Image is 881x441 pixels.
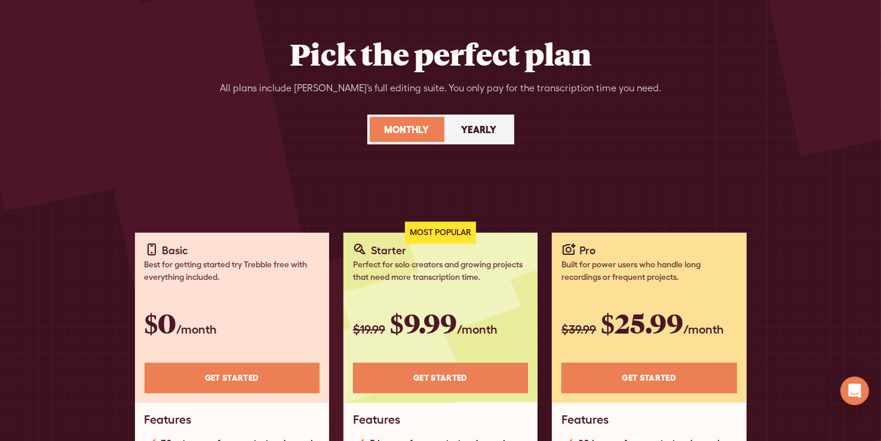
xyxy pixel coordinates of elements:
[145,412,192,427] h1: Features
[447,117,512,142] a: Yearly
[561,258,736,283] div: Built for power users who handle long recordings or frequent projects.
[220,81,661,95] div: All plans include [PERSON_NAME]’s full editing suite. You only pay for the transcription time you...
[561,363,736,393] a: Get STARTED
[579,242,595,258] div: Pro
[353,322,385,336] span: $19.99
[162,242,189,258] div: Basic
[840,377,869,405] div: Open Intercom Messenger
[145,363,320,393] a: Get STARTED
[457,322,498,336] span: /month
[370,117,444,142] a: Monthly
[353,258,528,283] div: Perfect for solo creators and growing projects that need more transcription time.
[145,305,177,341] span: $0
[353,412,400,427] h1: Features
[601,305,683,341] span: $25.99
[177,322,217,336] span: /month
[683,322,724,336] span: /month
[561,412,609,427] h1: Features
[385,122,429,137] div: Monthly
[390,305,457,341] span: $9.99
[462,122,497,137] div: Yearly
[145,258,320,283] div: Best for getting started try Trebble free with everything included.
[405,222,476,244] div: Most Popular
[561,322,596,336] span: $39.99
[353,363,528,393] a: Get STARTED
[290,36,591,72] h2: Pick the perfect plan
